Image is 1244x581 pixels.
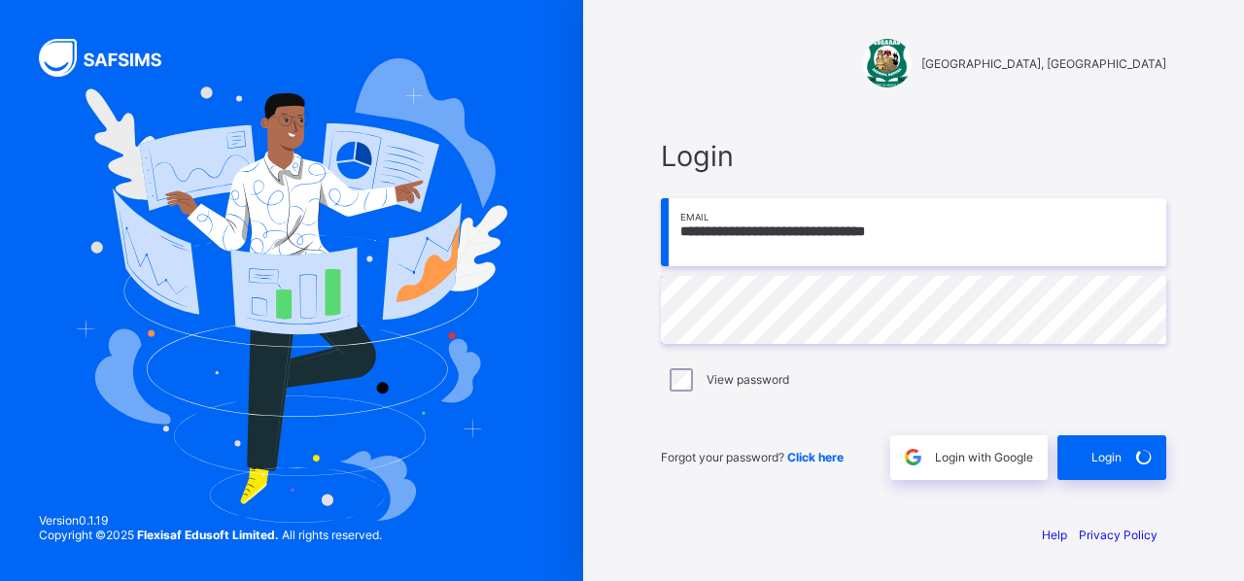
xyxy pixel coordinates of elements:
[661,139,1166,173] span: Login
[661,450,844,464] span: Forgot your password?
[76,58,508,523] img: Hero Image
[935,450,1033,464] span: Login with Google
[707,372,789,387] label: View password
[1079,528,1158,542] a: Privacy Policy
[137,528,279,542] strong: Flexisaf Edusoft Limited.
[1091,450,1122,464] span: Login
[902,446,924,468] img: google.396cfc9801f0270233282035f929180a.svg
[921,56,1166,71] span: [GEOGRAPHIC_DATA], [GEOGRAPHIC_DATA]
[1042,528,1067,542] a: Help
[39,528,382,542] span: Copyright © 2025 All rights reserved.
[787,450,844,464] a: Click here
[39,39,185,77] img: SAFSIMS Logo
[39,513,382,528] span: Version 0.1.19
